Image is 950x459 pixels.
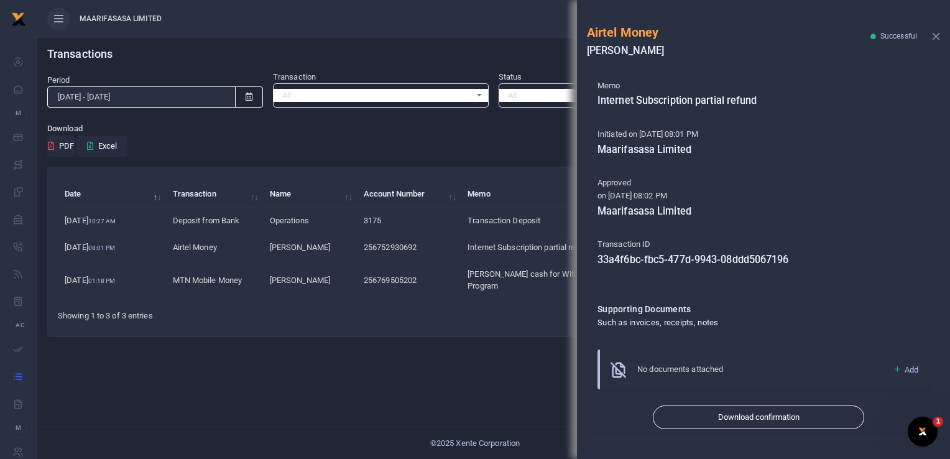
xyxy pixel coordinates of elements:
[11,12,26,27] img: logo-small
[587,25,870,40] h5: Airtel Money
[637,364,723,374] span: No documents attached
[597,177,929,190] p: Approved
[880,32,917,40] span: Successful
[653,406,864,429] button: Download confirmation
[173,243,217,252] span: Airtel Money
[88,244,116,251] small: 08:01 PM
[597,254,929,266] h5: 33a4f6bc-fbc5-477d-9943-08ddd5067196
[47,136,75,157] button: PDF
[58,303,416,322] div: Showing 1 to 3 of 3 entries
[270,276,330,285] span: [PERSON_NAME]
[88,218,116,225] small: 10:27 AM
[65,216,116,225] span: [DATE]
[165,181,262,208] th: Transaction: activate to sort column ascending
[461,181,629,208] th: Memo: activate to sort column ascending
[270,243,330,252] span: [PERSON_NAME]
[173,216,240,225] span: Deposit from Bank
[76,136,127,157] button: Excel
[587,45,870,57] h5: [PERSON_NAME]
[88,277,116,284] small: 01:18 PM
[357,181,461,208] th: Account Number: activate to sort column ascending
[47,123,940,136] p: Download
[47,47,940,61] h4: Transactions
[10,315,27,335] li: Ac
[273,71,316,83] label: Transaction
[893,363,918,377] a: Add
[10,417,27,438] li: M
[47,74,70,86] label: Period
[364,243,417,252] span: 256752930692
[597,316,872,330] h4: Such as invoices, receipts, notes
[65,243,115,252] span: [DATE]
[10,103,27,123] li: M
[597,190,929,203] p: on [DATE] 08:02 PM
[597,302,872,316] h4: Supporting Documents
[364,216,381,225] span: 3175
[364,276,417,285] span: 256769505202
[933,417,943,427] span: 1
[508,90,696,102] span: All
[908,417,938,447] iframe: Intercom live chat
[65,276,115,285] span: [DATE]
[75,13,167,24] span: MAARIFASASA LIMITED
[468,269,594,291] span: [PERSON_NAME] cash for WitU 10X Program
[270,216,309,225] span: Operations
[597,80,929,93] p: Memo
[47,86,236,108] input: select period
[173,276,242,285] span: MTN Mobile Money
[58,181,165,208] th: Date: activate to sort column descending
[597,128,929,141] p: Initiated on [DATE] 08:01 PM
[468,243,592,252] span: Internet Subscription partial refund
[597,144,929,156] h5: Maarifasasa Limited
[282,90,471,102] span: All
[499,71,522,83] label: Status
[932,32,940,40] button: Close
[11,14,26,23] a: logo-small logo-large logo-large
[597,238,929,251] p: Transaction ID
[468,216,540,225] span: Transaction Deposit
[597,95,929,107] h5: Internet Subscription partial refund
[905,365,918,374] span: Add
[263,181,357,208] th: Name: activate to sort column ascending
[597,205,929,218] h5: Maarifasasa Limited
